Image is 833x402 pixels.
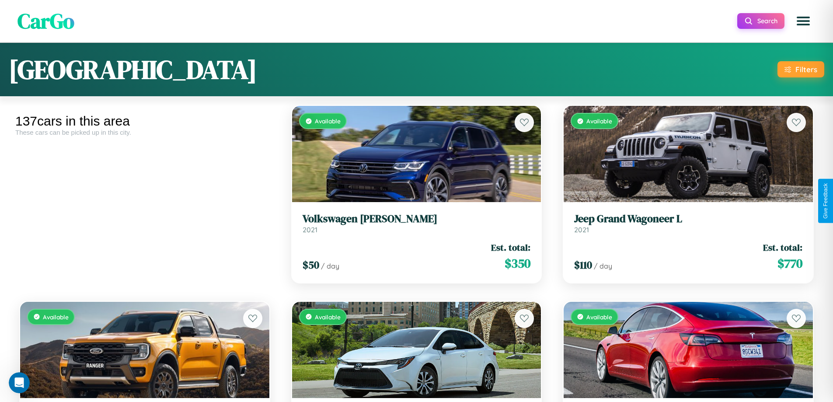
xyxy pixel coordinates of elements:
[303,213,531,234] a: Volkswagen [PERSON_NAME]2021
[43,313,69,321] span: Available
[17,7,74,35] span: CarGo
[574,213,802,225] h3: Jeep Grand Wagoneer L
[9,52,257,87] h1: [GEOGRAPHIC_DATA]
[315,313,341,321] span: Available
[777,255,802,272] span: $ 770
[586,313,612,321] span: Available
[586,117,612,125] span: Available
[791,9,816,33] button: Open menu
[9,372,30,393] iframe: Intercom live chat
[757,17,777,25] span: Search
[777,61,824,77] button: Filters
[594,262,612,270] span: / day
[823,183,829,219] div: Give Feedback
[15,114,274,129] div: 137 cars in this area
[505,255,530,272] span: $ 350
[491,241,530,254] span: Est. total:
[763,241,802,254] span: Est. total:
[321,262,339,270] span: / day
[303,225,317,234] span: 2021
[574,258,592,272] span: $ 110
[315,117,341,125] span: Available
[574,213,802,234] a: Jeep Grand Wagoneer L2021
[303,213,531,225] h3: Volkswagen [PERSON_NAME]
[795,65,817,74] div: Filters
[303,258,319,272] span: $ 50
[737,13,784,29] button: Search
[574,225,589,234] span: 2021
[15,129,274,136] div: These cars can be picked up in this city.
